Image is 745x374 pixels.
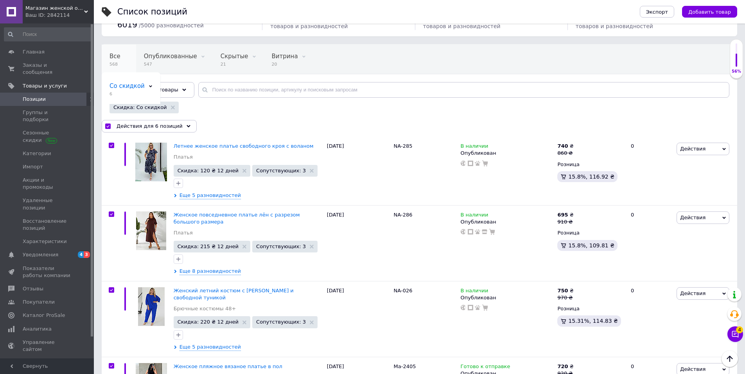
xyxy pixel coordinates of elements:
[144,53,197,60] span: Опубликованные
[23,299,55,306] span: Покупатели
[117,8,187,16] div: Список позиций
[23,251,58,258] span: Уведомления
[557,143,573,150] div: ₴
[138,287,165,326] img: Женский летний костюм с брюками и свободной туникой
[256,168,306,173] span: Сопутствующих: 3
[23,48,45,55] span: Главная
[722,351,738,367] button: Наверх
[270,23,348,29] span: товаров и разновидностей
[23,218,72,232] span: Восстановление позиций
[25,5,84,12] span: Магазин женской одежды и аксессуаров в Украине - Annika.com.ua
[174,212,300,225] a: Женское повседневное платье лён с разрезом большого размера
[136,211,166,250] img: Женское повседневное платье лён с разрезом большого размера
[688,9,731,15] span: Добавить товар
[144,61,197,67] span: 547
[626,205,675,281] div: 0
[727,326,743,342] button: Чат с покупателем4
[23,163,43,170] span: Импорт
[557,143,568,149] b: 740
[423,23,501,29] span: товаров и разновидностей
[680,290,706,296] span: Действия
[4,27,92,41] input: Поиск
[23,312,65,319] span: Каталог ProSale
[568,318,618,324] span: 15.31%, 114.83 ₴
[23,326,52,333] span: Аналитика
[557,305,624,312] div: Розница
[680,366,706,372] span: Действия
[394,143,413,149] span: NA-285
[256,244,306,249] span: Сопутствующих: 3
[23,285,43,292] span: Отзывы
[680,146,706,152] span: Действия
[110,82,145,89] span: Со скидкой
[557,294,573,301] div: 970 ₴
[461,150,554,157] div: Опубликован
[557,287,573,294] div: ₴
[682,6,737,18] button: Добавить товар
[557,150,573,157] div: 860 ₴
[178,168,239,173] span: Скидка: 120 ₴ 12 дней
[557,288,568,293] b: 750
[113,104,167,111] span: Скидка: Со скидкой
[23,129,72,143] span: Сезонные скидки
[221,53,248,60] span: Скрытые
[110,53,120,60] span: Все
[180,344,241,351] span: Еще 5 разновидностей
[139,22,204,29] span: / 5000 разновидностей
[23,96,46,103] span: Позиции
[461,288,488,296] span: В наличии
[178,319,239,324] span: Скидка: 220 ₴ 12 дней
[110,61,120,67] span: 568
[180,192,241,199] span: Еще 5 разновидностей
[174,288,294,301] a: Женский летний костюм с [PERSON_NAME] и свободной туникой
[110,91,145,97] span: 6
[680,215,706,220] span: Действия
[646,9,668,15] span: Экспорт
[568,242,614,249] span: 15.8%, 109.81 ₴
[325,205,392,281] div: [DATE]
[626,281,675,357] div: 0
[174,363,282,369] a: Женское пляжное вязаное платье в пол
[174,229,193,236] a: Платья
[394,212,413,218] span: NA-286
[174,143,314,149] a: Летнее женское платье свободного кроя с воланом
[23,177,72,191] span: Акции и промокоды
[557,218,573,225] div: 910 ₴
[23,339,72,353] span: Управление сайтом
[557,161,624,168] div: Розница
[23,238,67,245] span: Характеристики
[461,294,554,301] div: Опубликован
[84,251,90,258] span: 3
[117,123,183,130] span: Действия для 6 позиций
[117,20,137,29] span: 6019
[23,62,72,76] span: Заказы и сообщения
[730,69,743,74] div: 56%
[557,211,573,218] div: ₴
[23,197,72,211] span: Удаленные позиции
[461,218,554,225] div: Опубликован
[23,265,72,279] span: Показатели работы компании
[78,251,84,258] span: 4
[736,326,743,333] span: 4
[576,23,653,29] span: товаров и разновидностей
[325,137,392,205] div: [DATE]
[23,109,72,123] span: Группы и подборки
[626,137,675,205] div: 0
[23,150,51,157] span: Категории
[325,281,392,357] div: [DATE]
[180,268,241,275] span: Еще 8 разновидностей
[568,174,614,180] span: 15.8%, 116.92 ₴
[198,82,729,98] input: Поиск по названию позиции, артикулу и поисковым запросам
[23,82,67,89] span: Товары и услуги
[272,61,298,67] span: 20
[174,154,193,161] a: Платья
[394,288,413,293] span: NA-026
[272,53,298,60] span: Витрина
[557,363,573,370] div: ₴
[174,305,236,312] a: Брючные костюмы 48+
[256,319,306,324] span: Сопутствующих: 3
